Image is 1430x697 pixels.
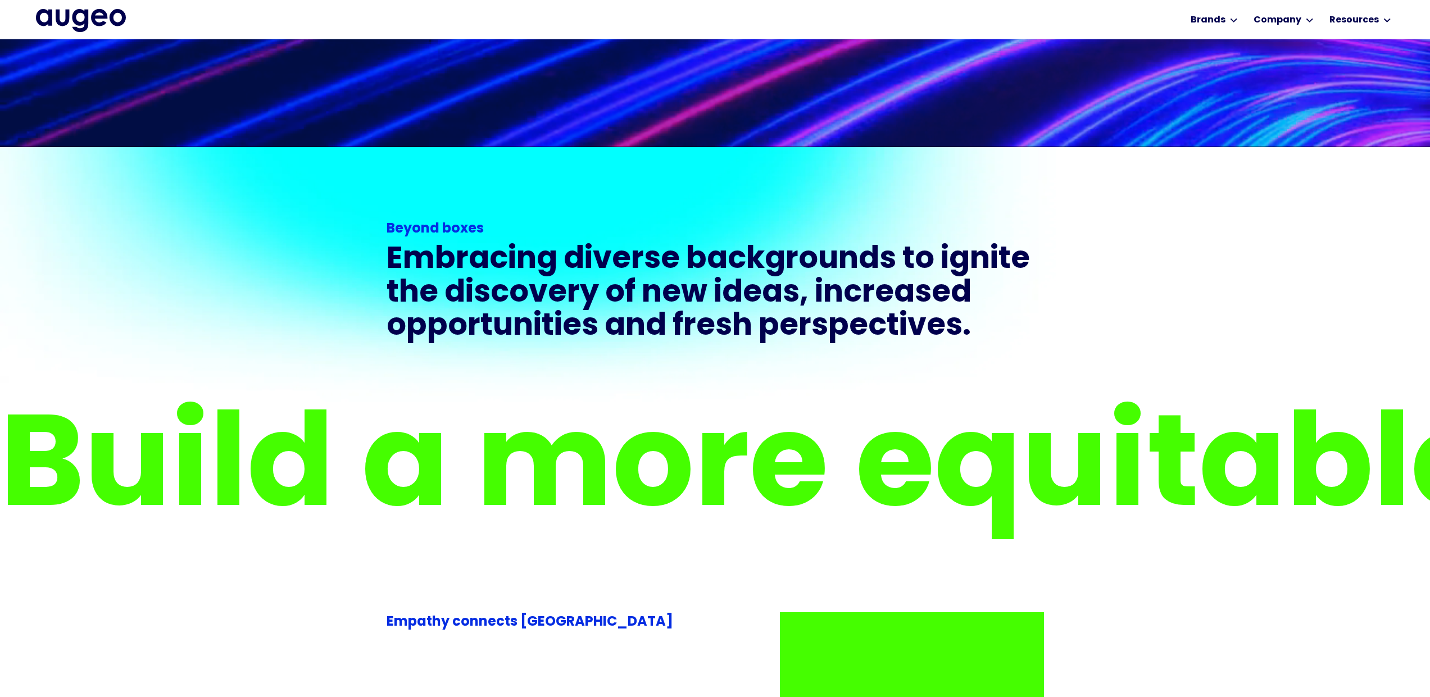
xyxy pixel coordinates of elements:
[36,9,126,31] img: Augeo's full logo in midnight blue.
[1191,13,1225,27] div: Brands
[1254,13,1301,27] div: Company
[36,9,126,31] a: home
[387,219,1044,239] div: Beyond boxes
[387,244,1044,344] h3: Embracing diverse backgrounds to ignite the discovery of new ideas, increased opportunities and f...
[387,612,697,632] div: Empathy connects [GEOGRAPHIC_DATA]
[1329,13,1379,27] div: Resources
